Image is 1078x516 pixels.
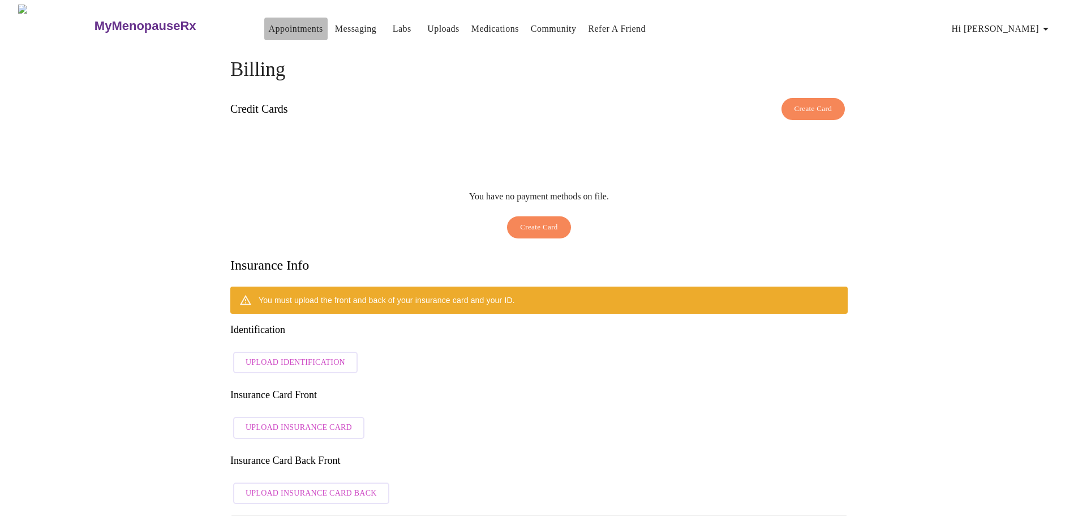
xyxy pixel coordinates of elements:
button: Upload Insurance Card Back [233,483,389,505]
a: Refer a Friend [588,21,646,37]
button: Appointments [264,18,328,40]
button: Medications [467,18,523,40]
span: Create Card [520,221,558,234]
span: Create Card [794,103,832,116]
button: Refer a Friend [583,18,650,40]
button: Messaging [330,18,381,40]
button: Upload Identification [233,352,358,374]
div: You must upload the front and back of your insurance card and your ID. [259,290,515,310]
h4: Billing [230,58,848,81]
button: Upload Insurance Card [233,417,364,439]
button: Create Card [781,98,845,120]
p: You have no payment methods on file. [469,191,609,202]
h3: Credit Cards [230,103,288,116]
span: Hi [PERSON_NAME] [952,21,1053,37]
h3: Insurance Card Front [230,389,848,401]
span: Upload Insurance Card Back [246,487,377,501]
a: Appointments [269,21,323,37]
h3: Insurance Info [230,258,309,273]
a: MyMenopauseRx [93,6,241,46]
a: Labs [393,21,411,37]
button: Hi [PERSON_NAME] [947,18,1057,40]
h3: Identification [230,324,848,336]
span: Upload Identification [246,356,345,370]
span: Upload Insurance Card [246,421,352,435]
h3: MyMenopauseRx [95,19,196,33]
h3: Insurance Card Back Front [230,455,848,467]
img: MyMenopauseRx Logo [18,5,93,47]
a: Medications [471,21,519,37]
a: Uploads [427,21,459,37]
a: Messaging [335,21,376,37]
button: Labs [384,18,420,40]
button: Community [526,18,581,40]
button: Create Card [507,216,571,238]
a: Community [531,21,577,37]
button: Uploads [423,18,464,40]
